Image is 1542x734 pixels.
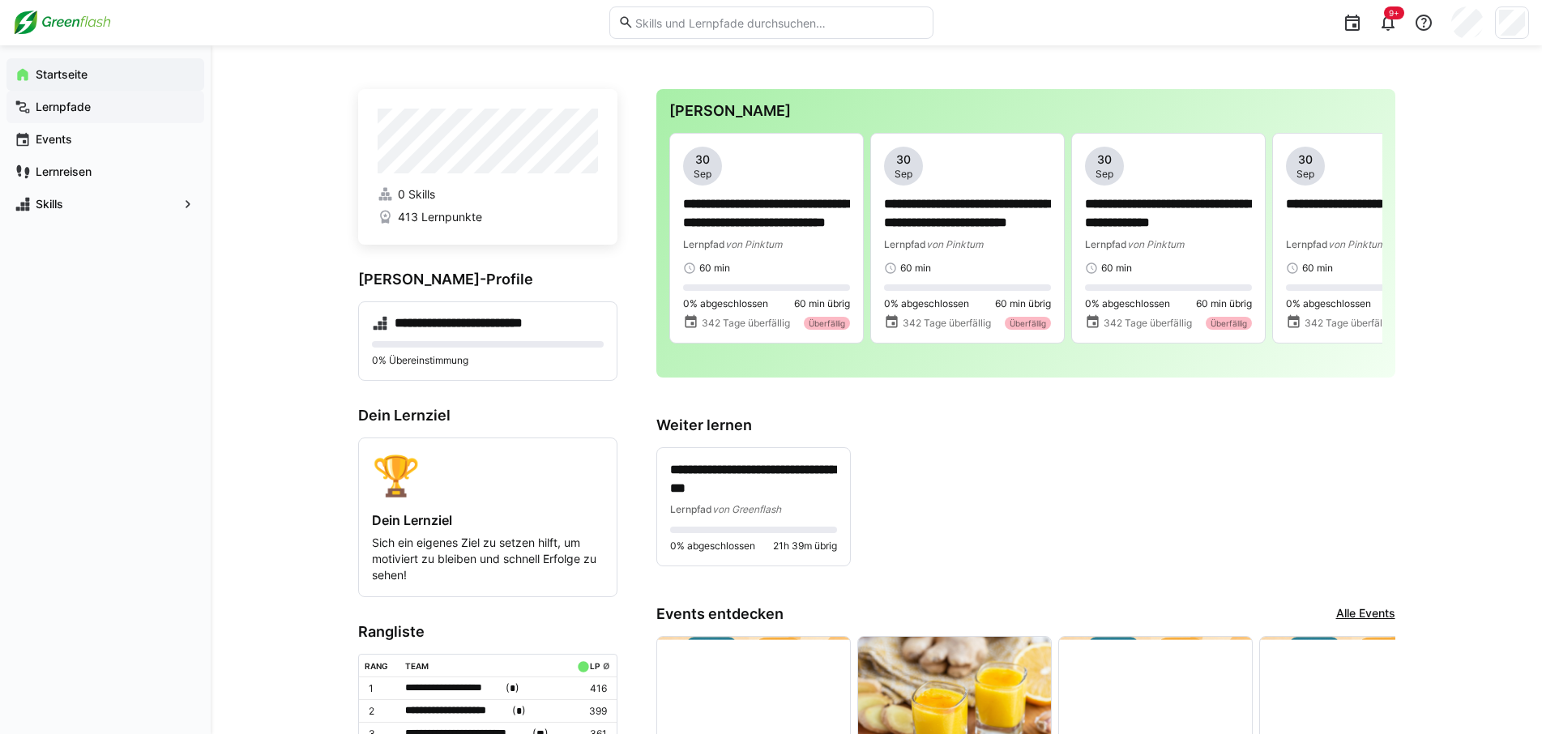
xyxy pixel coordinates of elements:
[1096,168,1113,181] span: Sep
[995,297,1051,310] span: 60 min übrig
[1005,317,1051,330] div: Überfällig
[1305,317,1393,330] span: 342 Tage überfällig
[804,317,850,330] div: Überfällig
[512,702,526,719] span: ( )
[1196,297,1252,310] span: 60 min übrig
[896,151,911,168] span: 30
[369,682,393,695] p: 1
[1101,262,1132,275] span: 60 min
[574,705,606,718] p: 399
[1085,297,1170,310] span: 0% abgeschlossen
[372,512,604,528] h4: Dein Lernziel
[1389,8,1399,18] span: 9+
[365,661,388,671] div: Rang
[1097,151,1112,168] span: 30
[398,186,435,203] span: 0 Skills
[670,540,755,553] span: 0% abgeschlossen
[773,540,837,553] span: 21h 39m übrig
[574,682,606,695] p: 416
[669,102,1382,120] h3: [PERSON_NAME]
[590,661,600,671] div: LP
[634,15,924,30] input: Skills und Lernpfade durchsuchen…
[1298,151,1313,168] span: 30
[372,354,604,367] p: 0% Übereinstimmung
[1328,238,1385,250] span: von Pinktum
[1286,238,1328,250] span: Lernpfad
[372,451,604,499] div: 🏆
[884,297,969,310] span: 0% abgeschlossen
[712,503,781,515] span: von Greenflash
[372,535,604,583] p: Sich ein eigenes Ziel zu setzen hilft, um motiviert zu bleiben und schnell Erfolge zu sehen!
[603,658,610,672] a: ø
[1085,238,1127,250] span: Lernpfad
[398,209,482,225] span: 413 Lernpunkte
[725,238,782,250] span: von Pinktum
[694,168,711,181] span: Sep
[1206,317,1252,330] div: Überfällig
[1302,262,1333,275] span: 60 min
[699,262,730,275] span: 60 min
[405,661,429,671] div: Team
[378,186,598,203] a: 0 Skills
[1127,238,1184,250] span: von Pinktum
[358,271,617,288] h3: [PERSON_NAME]-Profile
[926,238,983,250] span: von Pinktum
[695,151,710,168] span: 30
[794,297,850,310] span: 60 min übrig
[670,503,712,515] span: Lernpfad
[358,407,617,425] h3: Dein Lernziel
[683,238,725,250] span: Lernpfad
[900,262,931,275] span: 60 min
[1104,317,1192,330] span: 342 Tage überfällig
[506,680,519,697] span: ( )
[702,317,790,330] span: 342 Tage überfällig
[369,705,393,718] p: 2
[1296,168,1314,181] span: Sep
[1286,297,1371,310] span: 0% abgeschlossen
[656,605,784,623] h3: Events entdecken
[903,317,991,330] span: 342 Tage überfällig
[656,416,1395,434] h3: Weiter lernen
[884,238,926,250] span: Lernpfad
[895,168,912,181] span: Sep
[683,297,768,310] span: 0% abgeschlossen
[358,623,617,641] h3: Rangliste
[1336,605,1395,623] a: Alle Events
